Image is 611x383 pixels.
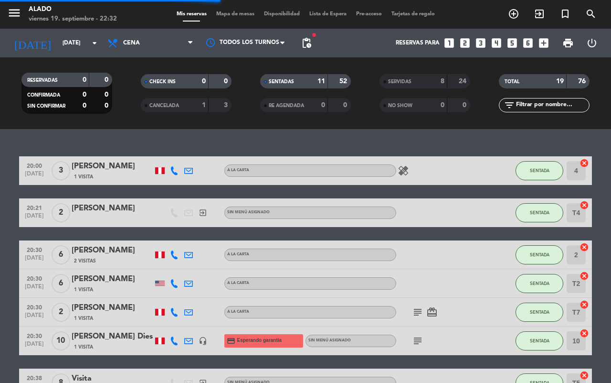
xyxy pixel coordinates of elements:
i: exit_to_app [199,208,207,217]
div: [PERSON_NAME] [72,244,153,257]
i: cancel [579,328,589,338]
i: menu [7,6,21,20]
span: A la carta [227,252,249,256]
span: 2 Visitas [74,257,96,265]
i: cancel [579,300,589,309]
strong: 0 [343,102,349,109]
span: 20:30 [22,273,46,284]
button: SENTADA [516,161,563,180]
span: SIN CONFIRMAR [27,104,65,109]
span: 20:00 [22,160,46,171]
div: [PERSON_NAME] Dies [72,330,153,343]
div: [PERSON_NAME] [72,273,153,285]
span: SENTADA [530,281,549,286]
div: [PERSON_NAME] [72,160,153,173]
span: [DATE] [22,284,46,295]
span: 1 Visita [74,315,93,322]
span: fiber_manual_record [311,32,317,38]
span: [DATE] [22,312,46,323]
span: Sin menú asignado [227,210,270,214]
i: turned_in_not [559,8,571,20]
i: cancel [579,242,589,252]
span: SENTADA [530,210,549,215]
i: looks_two [459,37,471,49]
span: [DATE] [22,213,46,224]
strong: 19 [556,78,564,85]
strong: 3 [224,102,230,109]
span: TOTAL [505,79,519,84]
span: 20:30 [22,301,46,312]
button: SENTADA [516,303,563,322]
span: Esperando garantía [237,337,282,344]
i: looks_6 [522,37,534,49]
i: healing [398,165,409,176]
strong: 0 [441,102,444,109]
span: A la carta [227,310,249,314]
strong: 0 [83,77,86,83]
span: CHECK INS [149,79,176,84]
div: Alado [29,5,117,14]
i: subject [412,306,423,318]
span: 3 [52,161,70,180]
strong: 24 [459,78,468,85]
i: cancel [579,371,589,380]
i: power_settings_new [586,37,598,49]
i: add_circle_outline [508,8,519,20]
span: Mapa de mesas [211,11,259,17]
div: LOG OUT [580,29,604,57]
i: looks_5 [506,37,518,49]
i: looks_4 [490,37,503,49]
span: CANCELADA [149,103,179,108]
span: Cena [123,40,140,46]
span: SENTADAS [269,79,294,84]
strong: 0 [105,102,110,109]
strong: 0 [105,91,110,98]
i: looks_3 [474,37,487,49]
i: exit_to_app [534,8,545,20]
span: print [562,37,574,49]
strong: 0 [224,78,230,85]
span: Sin menú asignado [308,339,351,342]
strong: 52 [339,78,349,85]
span: RESERVADAS [27,78,58,83]
span: A la carta [227,281,249,285]
span: 20:30 [22,330,46,341]
span: Reservas para [396,40,440,46]
strong: 0 [321,102,325,109]
input: Filtrar por nombre... [515,100,589,110]
span: Pre-acceso [351,11,387,17]
strong: 11 [317,78,325,85]
span: Mis reservas [172,11,211,17]
span: 20:30 [22,244,46,255]
span: Lista de Espera [305,11,351,17]
span: NO SHOW [388,103,412,108]
i: cancel [579,158,589,168]
button: SENTADA [516,331,563,350]
span: SENTADA [530,309,549,315]
i: filter_list [504,99,515,111]
i: search [585,8,597,20]
i: credit_card [227,337,235,345]
span: 2 [52,203,70,222]
i: cancel [579,200,589,210]
div: [PERSON_NAME] [72,202,153,215]
span: SENTADA [530,338,549,343]
span: [DATE] [22,171,46,182]
strong: 0 [463,102,468,109]
button: menu [7,6,21,23]
i: add_box [537,37,550,49]
span: pending_actions [301,37,312,49]
button: SENTADA [516,245,563,264]
span: 20:21 [22,202,46,213]
span: Tarjetas de regalo [387,11,440,17]
i: cancel [579,271,589,281]
strong: 0 [105,77,110,83]
span: 10 [52,331,70,350]
span: [DATE] [22,341,46,352]
i: arrow_drop_down [89,37,100,49]
strong: 0 [83,102,86,109]
span: SENTADA [530,252,549,257]
strong: 0 [83,91,86,98]
span: SENTADA [530,168,549,173]
span: 6 [52,245,70,264]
